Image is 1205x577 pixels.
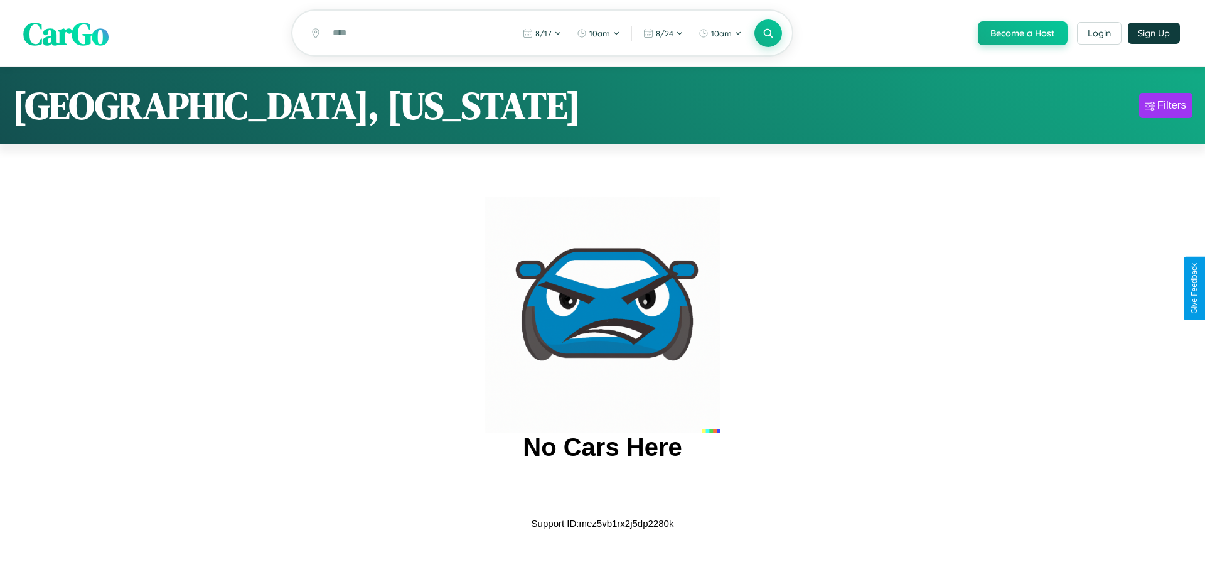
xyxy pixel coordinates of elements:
button: 8/17 [517,23,568,43]
button: Filters [1139,93,1192,118]
h2: No Cars Here [523,433,682,461]
p: Support ID: mez5vb1rx2j5dp2280k [532,515,674,532]
button: 10am [692,23,748,43]
h1: [GEOGRAPHIC_DATA], [US_STATE] [13,80,581,131]
span: 8 / 24 [656,28,673,38]
button: Become a Host [978,21,1068,45]
button: 8/24 [637,23,690,43]
img: car [485,197,720,433]
button: 10am [570,23,626,43]
button: Sign Up [1128,23,1180,44]
div: Give Feedback [1190,263,1199,314]
span: 10am [711,28,732,38]
span: 8 / 17 [535,28,552,38]
span: 10am [589,28,610,38]
button: Login [1077,22,1122,45]
div: Filters [1157,99,1186,112]
span: CarGo [23,11,109,55]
